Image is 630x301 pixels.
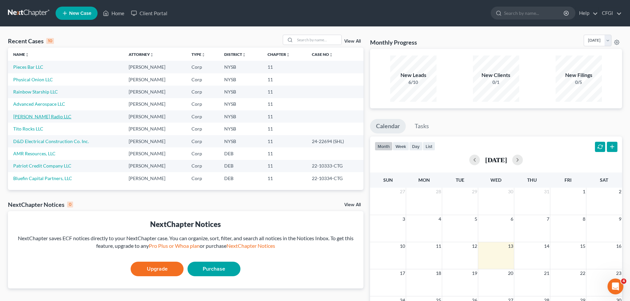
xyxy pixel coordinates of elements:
[186,160,219,172] td: Corp
[219,172,262,184] td: DEB
[13,219,358,229] div: NextChapter Notices
[556,71,602,79] div: New Filings
[507,242,514,250] span: 13
[579,242,586,250] span: 15
[13,52,29,57] a: Nameunfold_more
[262,98,307,110] td: 11
[546,215,550,223] span: 7
[471,188,478,196] span: 29
[219,160,262,172] td: DEB
[370,119,406,133] a: Calendar
[131,262,184,276] a: Upgrade
[490,177,501,183] span: Wed
[582,215,586,223] span: 8
[123,73,187,86] td: [PERSON_NAME]
[471,242,478,250] span: 12
[219,61,262,73] td: NYSB
[435,242,442,250] span: 11
[13,77,53,82] a: Physical Onion LLC
[13,101,65,107] a: Advanced Aerospace LLC
[191,52,205,57] a: Typeunfold_more
[556,79,602,86] div: 0/5
[201,53,205,57] i: unfold_more
[510,215,514,223] span: 6
[543,242,550,250] span: 14
[262,172,307,184] td: 11
[8,201,73,208] div: NextChapter Notices
[582,188,586,196] span: 1
[474,215,478,223] span: 5
[618,188,622,196] span: 2
[543,269,550,277] span: 21
[242,53,246,57] i: unfold_more
[262,160,307,172] td: 11
[25,53,29,57] i: unfold_more
[219,73,262,86] td: NYSB
[123,61,187,73] td: [PERSON_NAME]
[13,126,43,132] a: Tito Rocks LLC
[13,175,72,181] a: Bluefin Capital Partners, LLC
[219,135,262,147] td: NYSB
[543,188,550,196] span: 31
[13,89,58,94] a: Rainbow Starship LLC
[390,71,437,79] div: New Leads
[344,203,361,207] a: View All
[608,279,623,294] iframe: Intercom live chat
[485,156,507,163] h2: [DATE]
[67,202,73,207] div: 0
[100,7,128,19] a: Home
[393,142,409,151] button: week
[186,147,219,160] td: Corp
[13,114,71,119] a: [PERSON_NAME] Radio LLC
[123,172,187,184] td: [PERSON_NAME]
[307,135,363,147] td: 24-22694 (SHL)
[527,177,537,183] span: Thu
[13,64,43,70] a: Pieces Bar LLC
[262,123,307,135] td: 11
[438,215,442,223] span: 4
[399,188,406,196] span: 27
[399,242,406,250] span: 10
[186,98,219,110] td: Corp
[219,123,262,135] td: NYSB
[565,177,571,183] span: Fri
[123,123,187,135] td: [PERSON_NAME]
[344,39,361,44] a: View All
[123,98,187,110] td: [PERSON_NAME]
[13,235,358,250] div: NextChapter saves ECF notices directly to your NextChapter case. You can organize, sort, filter, ...
[262,147,307,160] td: 11
[435,188,442,196] span: 28
[123,160,187,172] td: [PERSON_NAME]
[507,188,514,196] span: 30
[186,135,219,147] td: Corp
[473,71,519,79] div: New Clients
[13,138,89,144] a: D&D Electrical Construction Co. Inc.
[262,110,307,123] td: 11
[46,38,54,44] div: 10
[375,142,393,151] button: month
[149,243,200,249] a: Pro Plus or Whoa plan
[262,73,307,86] td: 11
[456,177,464,183] span: Tue
[618,215,622,223] span: 9
[150,53,154,57] i: unfold_more
[186,86,219,98] td: Corp
[123,86,187,98] td: [PERSON_NAME]
[390,79,437,86] div: 6/10
[579,269,586,277] span: 22
[312,52,333,57] a: Case Nounfold_more
[399,269,406,277] span: 17
[418,177,430,183] span: Mon
[219,147,262,160] td: DEB
[409,119,435,133] a: Tasks
[8,37,54,45] div: Recent Cases
[219,98,262,110] td: NYSB
[13,151,56,156] a: AMR Resources, LLC
[123,147,187,160] td: [PERSON_NAME]
[268,52,290,57] a: Chapterunfold_more
[423,142,435,151] button: list
[600,177,608,183] span: Sat
[262,135,307,147] td: 11
[123,135,187,147] td: [PERSON_NAME]
[188,262,240,276] a: Purchase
